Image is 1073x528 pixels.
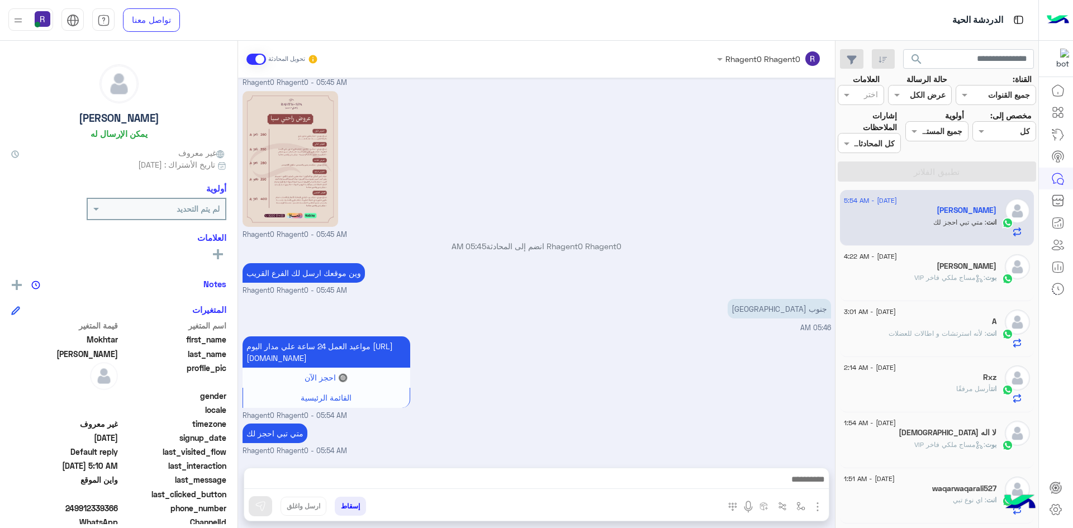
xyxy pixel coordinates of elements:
[246,341,393,363] span: مواعيد العمل 24 ساعة علي مدار اليوم [URL][DOMAIN_NAME]
[243,446,347,456] span: Rhagent0 Rhagent0 - 05:54 AM
[1013,73,1032,85] label: القناة:
[243,263,365,283] p: 26/8/2025, 5:45 AM
[864,88,880,103] div: اختر
[844,307,896,317] span: [DATE] - 3:01 AM
[11,348,118,360] span: Mahmoud
[11,320,118,331] span: قيمة المتغير
[755,497,773,515] button: create order
[1002,384,1013,396] img: WhatsApp
[956,384,991,393] span: أرسل مرفقًا
[120,390,227,402] span: gender
[1002,217,1013,229] img: WhatsApp
[92,8,115,32] a: tab
[120,320,227,331] span: اسم المتغير
[889,329,986,337] span: لأنه استرتشات و اطالات للعضلات
[914,273,985,282] span: : مساج ملكي فاخر VIP
[120,348,227,360] span: last_name
[1005,198,1030,223] img: defaultAdmin.png
[11,516,118,528] span: 2
[1005,310,1030,335] img: defaultAdmin.png
[255,501,266,512] img: send message
[811,500,824,513] img: send attachment
[97,14,110,27] img: tab
[120,418,227,430] span: timezone
[759,502,768,511] img: create order
[1002,440,1013,451] img: WhatsApp
[773,497,792,515] button: Trigger scenario
[1002,273,1013,284] img: WhatsApp
[243,230,347,240] span: Rhagent0 Rhagent0 - 05:45 AM
[120,460,227,472] span: last_interaction
[838,161,1036,182] button: تطبيق الفلاتر
[243,78,347,88] span: Rhagent0 Rhagent0 - 05:45 AM
[1047,8,1069,32] img: Logo
[335,497,366,516] button: إسقاط
[120,502,227,514] span: phone_number
[992,317,996,326] h5: A
[11,460,118,472] span: 2025-08-26T02:10:54.769Z
[305,373,348,382] span: 🔘 احجز الآن
[268,55,305,64] small: تحويل المحادثة
[986,218,996,226] span: انت
[243,91,339,227] img: 2KfZhNio2KfZgtin2KouanBn.jpg
[983,373,996,382] h5: Rxz
[11,334,118,345] span: Mokhtar
[120,432,227,444] span: signup_date
[906,73,947,85] label: حالة الرسالة
[796,502,805,511] img: select flow
[11,232,226,242] h6: العلامات
[985,440,996,449] span: بوت
[1005,477,1030,502] img: defaultAdmin.png
[120,474,227,486] span: last_message
[945,110,964,121] label: أولوية
[123,8,180,32] a: تواصل معنا
[910,53,923,66] span: search
[138,159,215,170] span: تاريخ الأشتراك : [DATE]
[844,474,895,484] span: [DATE] - 1:51 AM
[728,299,831,318] p: 26/8/2025, 5:46 AM
[11,404,118,416] span: null
[243,411,347,421] span: Rhagent0 Rhagent0 - 05:54 AM
[35,11,50,27] img: userImage
[11,390,118,402] span: null
[11,13,25,27] img: profile
[844,363,896,373] span: [DATE] - 2:14 AM
[206,183,226,193] h6: أولوية
[120,404,227,416] span: locale
[11,432,118,444] span: 2025-08-26T02:10:27.478Z
[1005,365,1030,391] img: defaultAdmin.png
[100,65,138,103] img: defaultAdmin.png
[903,49,930,73] button: search
[937,206,996,215] h5: Mokhtar Mahmoud
[452,241,486,251] span: 05:45 AM
[11,502,118,514] span: 249912339366
[844,196,897,206] span: [DATE] - 5:54 AM
[728,502,737,511] img: make a call
[11,418,118,430] span: غير معروف
[953,496,986,504] span: اي نوع تبي
[932,484,996,493] h5: waqarwaqarali527
[11,474,118,486] span: واين الموقع
[120,362,227,388] span: profile_pic
[178,147,226,159] span: غير معروف
[243,286,347,296] span: Rhagent0 Rhagent0 - 05:45 AM
[844,418,896,428] span: [DATE] - 1:54 AM
[792,497,810,515] button: select flow
[301,393,352,402] span: القائمة الرئيسية
[31,280,40,289] img: notes
[120,446,227,458] span: last_visited_flow
[991,384,996,393] span: انت
[120,488,227,500] span: last_clicked_button
[985,273,996,282] span: بوت
[1005,254,1030,279] img: defaultAdmin.png
[914,440,985,449] span: : مساج ملكي فاخر VIP
[800,324,831,332] span: 05:46 AM
[67,14,79,27] img: tab
[12,280,22,290] img: add
[986,329,996,337] span: انت
[853,73,880,85] label: العلامات
[281,497,326,516] button: ارسل واغلق
[952,13,1003,28] p: الدردشة الحية
[203,279,226,289] h6: Notes
[742,500,755,513] img: send voice note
